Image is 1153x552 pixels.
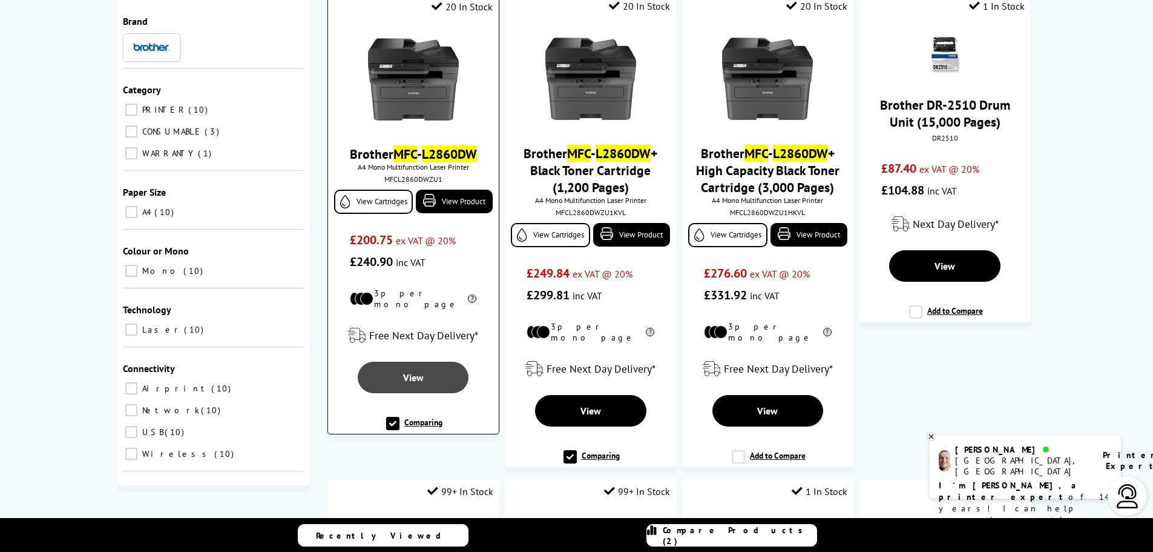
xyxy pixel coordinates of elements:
span: A4 [139,207,153,218]
span: 10 [154,207,177,218]
input: Laser 10 [125,324,137,336]
label: Add to Compare [732,450,806,473]
a: Recently Viewed [298,524,468,547]
span: WARRANTY [139,148,197,159]
input: Airprint 10 [125,382,137,394]
div: modal_delivery [511,352,670,386]
label: Add to Compare [909,305,983,328]
span: Network [139,405,200,416]
span: 10 [184,324,206,335]
input: Wireless 10 [125,448,137,460]
span: Technology [123,304,171,316]
span: Free Next Day Delivery* [547,362,655,376]
span: Laser [139,324,183,335]
span: 10 [188,104,211,115]
span: £331.92 [704,287,747,303]
input: A4 10 [125,206,137,218]
span: View [935,260,955,272]
span: Mono [139,265,182,276]
mark: MFC [393,145,417,162]
span: Paper Size [123,186,166,198]
span: £276.60 [704,265,747,281]
div: [PERSON_NAME] [955,444,1088,455]
mark: L2860DW [596,145,651,162]
a: View Product [770,223,847,247]
label: Comparing [386,417,442,440]
a: View [889,250,1000,282]
p: of 14 years! I can help you choose the right product [939,480,1112,537]
span: PRINTER [139,104,187,115]
span: 1 [198,148,214,159]
span: Compare Products (2) [663,525,816,547]
mark: L2860DW [422,145,477,162]
span: Recently Viewed [316,530,453,541]
label: Comparing [563,450,620,473]
span: inc VAT [927,185,957,197]
span: ex VAT @ 20% [573,268,632,280]
span: £240.90 [350,254,393,270]
div: MFCL2860DWZU1 [337,175,489,184]
div: modal_delivery [334,319,492,353]
input: Network 10 [125,404,137,416]
span: £87.40 [881,161,916,176]
div: DR2510 [869,133,1022,142]
span: View [757,405,778,417]
img: brother-MFC-L2860DW-front-small.jpg [545,33,636,124]
a: View [712,395,824,427]
span: ex VAT @ 20% [750,268,810,280]
span: inc VAT [573,290,602,302]
div: MFCL2860DWZU1HKVL [691,208,844,217]
img: ashley-livechat.png [939,450,950,471]
div: modal_delivery [866,207,1025,241]
input: WARRANTY 1 [125,147,137,159]
span: £249.84 [527,265,570,281]
a: BrotherMFC-L2860DW [350,145,477,162]
mark: MFC [567,145,591,162]
div: 1 In Stock [792,485,847,497]
span: Next Day Delivery* [913,217,999,231]
div: MFCL2860DWZU1KVL [514,208,667,217]
span: CONSUMABLE [139,126,203,137]
span: £200.75 [350,232,393,248]
li: 3p per mono page [527,321,654,343]
input: Mono 10 [125,265,137,277]
span: inc VAT [396,256,425,268]
span: A4 Mono Multifunction Laser Printer [688,196,847,205]
span: inc VAT [750,290,780,302]
a: BrotherMFC-L2860DW+ Black Toner Cartridge (1,200 Pages) [524,145,657,196]
input: CONSUMABLE 3 [125,125,137,138]
img: brother-DR2510-carton-small.png [924,33,966,76]
div: modal_delivery [688,352,847,386]
div: 99+ In Stock [604,485,670,497]
a: Brother DR-2510 Drum Unit (15,000 Pages) [880,96,1010,130]
a: View [535,395,646,427]
span: 3 [205,126,222,137]
li: 3p per mono page [350,288,476,310]
span: USB [139,427,163,437]
li: 3p per mono page [704,321,832,343]
b: I'm [PERSON_NAME], a printer expert [939,480,1080,502]
span: 10 [214,448,237,459]
a: View Cartridges [511,223,590,247]
a: View Cartridges [688,223,767,247]
span: ex VAT @ 20% [396,234,456,247]
span: 10 [183,265,206,276]
div: 99+ In Stock [427,485,493,497]
span: Free Next Day Delivery* [724,362,833,376]
span: Connectivity [123,362,175,374]
span: Free Next Day Delivery* [369,328,478,342]
span: View [403,371,424,384]
span: A4 Mono Multifunction Laser Printer [334,162,492,171]
img: brother-MFC-L2860DW-front-small.jpg [722,33,813,124]
img: brother-MFC-L2860DW-front-small.jpg [368,34,459,125]
a: View Cartridges [334,190,413,214]
span: £104.88 [881,182,924,198]
mark: MFC [744,145,768,162]
div: 20 In Stock [432,1,493,13]
span: Airprint [139,383,210,394]
img: user-headset-light.svg [1115,484,1140,508]
a: Compare Products (2) [646,524,817,547]
span: 10 [211,383,234,394]
a: View [358,362,468,393]
span: 10 [201,405,223,416]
